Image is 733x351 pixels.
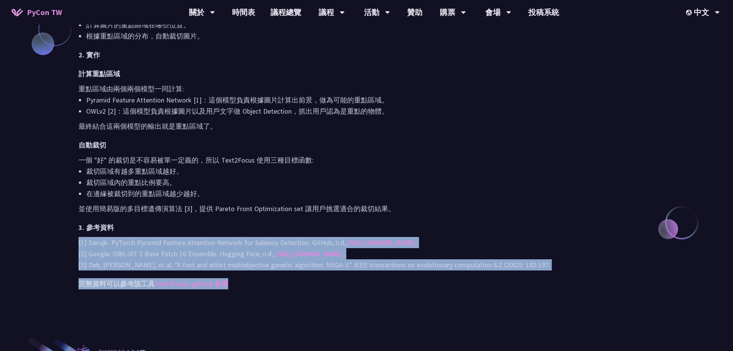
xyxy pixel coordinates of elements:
a: [URL][DOMAIN_NAME] [347,238,416,247]
h3: 自動裁切 [78,139,655,151]
h2: 2. 實作 [78,49,655,60]
h2: 3. 參考資料 [78,222,655,233]
li: 在邊緣被裁切到的重點區域越少越好。 [86,188,655,199]
li: OWLv2 [2]：這個模型負責根據圖片以及用戶文字做 Object Detection，抓出用戶認為是重點的物體。 [86,106,655,117]
a: Text2Focus github 倉庫 [155,279,228,288]
p: 一個 "好" 的裁切是不容易被單一定義的，所以 Text2Focus 使用三種目標函數: [78,155,655,166]
img: Locale Icon [686,10,694,15]
li: 裁切區域有越多重點區域越好。 [86,166,655,177]
a: [URL][DOMAIN_NAME] [275,249,343,258]
h3: 計算重點區域 [78,68,655,79]
p: [1] Sairajk. PyTorch Pyramid Feature Attention Network for Saliency Detection. GitHub, n.d., . [2... [78,237,655,270]
span: PyCon TW [27,7,62,18]
h2: 完整資料可以參考該工具 [78,278,655,289]
p: 並使用簡易版的多目標遺傳演算法 [3]，提供 Pareto Front Optimization set 讓用戶挑選適合的裁切結果。 [78,203,655,214]
li: Pyramid Feature Attention Network [1]：這個模型負責根據圖片計算出前景，做為可能的重點區域。 [86,94,655,106]
p: 最終結合這兩個模型的輸出就是重點區域了。 [78,121,655,132]
li: 計算圖片的重點區域在哪些位置。 [86,19,655,30]
img: Home icon of PyCon TW 2025 [12,8,23,16]
li: 根據重點區域的分布，自動裁切圖片。 [86,30,655,42]
a: PyCon TW [4,3,70,22]
p: 重點區域由兩個兩個模型一同計算: [78,83,655,94]
li: 裁切區域內的重點比例要高。 [86,177,655,188]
